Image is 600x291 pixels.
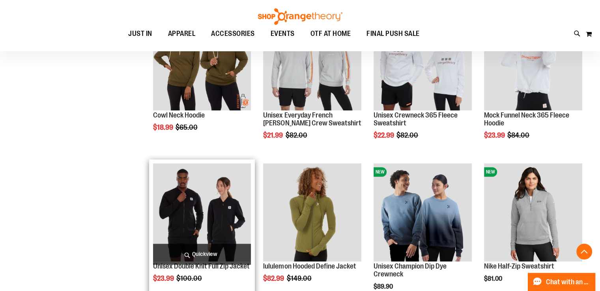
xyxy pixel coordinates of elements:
[310,25,351,43] span: OTF AT HOME
[153,123,174,131] span: $18.99
[286,274,312,282] span: $149.00
[484,131,506,139] span: $23.99
[168,25,196,43] span: APPAREL
[374,262,447,278] a: Unisex Champion Dip Dye Crewneck
[263,131,284,139] span: $21.99
[374,163,472,263] a: Unisex Champion Dip Dye CrewneckNEW
[176,123,199,131] span: $65.00
[374,13,472,112] a: Product image for Unisex Crewneck 365 Fleece Sweatshirt
[484,13,582,111] img: Product image for Mock Funnel Neck 365 Fleece Hoodie
[374,163,472,261] img: Unisex Champion Dip Dye Crewneck
[128,25,152,43] span: JUST IN
[576,244,592,259] button: Back To Top
[484,163,582,263] a: Nike Half-Zip SweatshirtNEW
[396,131,419,139] span: $82.00
[374,131,395,139] span: $22.99
[528,273,596,291] button: Chat with an Expert
[263,274,285,282] span: $82.99
[484,262,554,270] a: Nike Half-Zip Sweatshirt
[263,111,361,127] a: Unisex Everyday French [PERSON_NAME] Crew Sweatshirt
[507,131,531,139] span: $84.00
[153,13,251,111] img: Product image for Cowl Neck Hoodie
[263,262,356,270] a: lululemon Hooded Define Jacket
[263,163,361,263] a: Product image for lululemon Hooded Define Jacket
[259,9,365,159] div: product
[271,25,295,43] span: EVENTS
[484,111,569,127] a: Mock Funnel Neck 365 Fleece Hoodie
[484,163,582,261] img: Nike Half-Zip Sweatshirt
[153,13,251,112] a: Product image for Cowl Neck Hoodie
[153,244,251,265] a: Quickview
[285,131,308,139] span: $82.00
[153,163,251,261] img: Product image for Unisex Double Knit Full Zip Jacket
[149,9,255,152] div: product
[374,111,458,127] a: Unisex Crewneck 365 Fleece Sweatshirt
[374,167,387,177] span: NEW
[263,163,361,261] img: Product image for lululemon Hooded Define Jacket
[263,13,361,112] a: Product image for Unisex Everyday French Terry Crew Sweatshirt
[176,274,203,282] span: $100.00
[484,275,503,282] span: $81.00
[484,13,582,112] a: Product image for Mock Funnel Neck 365 Fleece Hoodie
[263,13,361,111] img: Product image for Unisex Everyday French Terry Crew Sweatshirt
[374,13,472,111] img: Product image for Unisex Crewneck 365 Fleece Sweatshirt
[484,167,497,177] span: NEW
[374,283,394,290] span: $89.90
[211,25,255,43] span: ACCESSORIES
[546,278,591,286] span: Chat with an Expert
[153,262,250,270] a: Unisex Double Knit Full Zip Jacket
[366,25,420,43] span: FINAL PUSH SALE
[257,8,344,25] img: Shop Orangetheory
[370,9,476,159] div: product
[153,111,205,119] a: Cowl Neck Hoodie
[153,274,175,282] span: $23.99
[153,163,251,263] a: Product image for Unisex Double Knit Full Zip Jacket
[480,9,586,159] div: product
